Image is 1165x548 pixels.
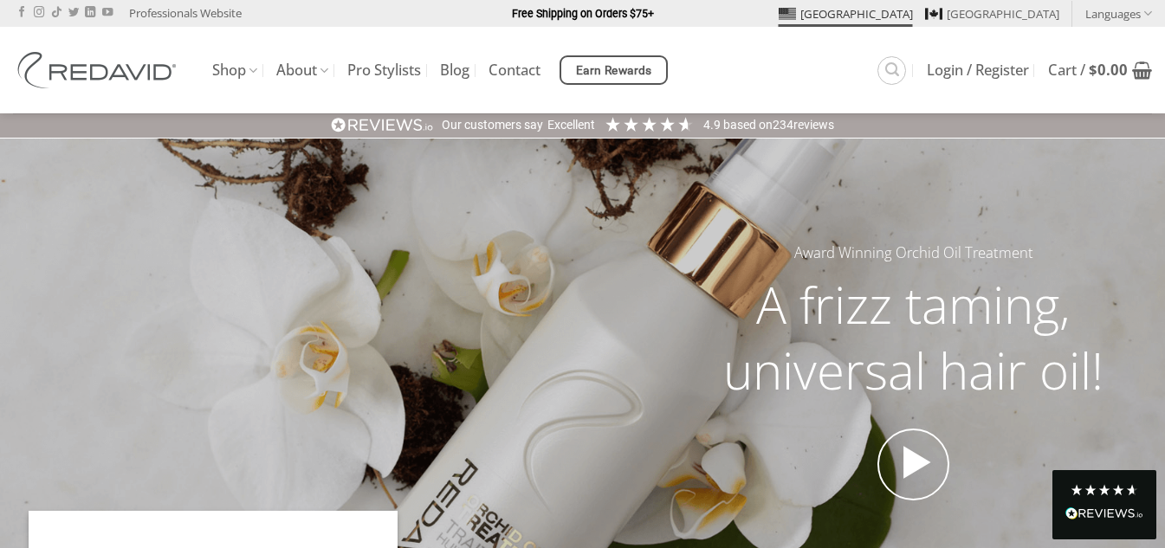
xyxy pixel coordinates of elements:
[703,118,723,132] span: 4.9
[560,55,668,85] a: Earn Rewards
[16,7,27,19] a: Follow on Facebook
[604,115,695,133] div: 4.91 Stars
[102,7,113,19] a: Follow on YouTube
[1070,483,1139,497] div: 4.8 Stars
[690,242,1137,265] h5: Award Winning Orchid Oil Treatment
[723,118,773,132] span: Based on
[489,55,540,86] a: Contact
[1089,60,1097,80] span: $
[773,118,793,132] span: 234
[877,56,906,85] a: Search
[1085,1,1152,26] a: Languages
[13,52,186,88] img: REDAVID Salon Products | United States
[34,7,44,19] a: Follow on Instagram
[212,54,257,87] a: Shop
[690,272,1137,403] h2: A frizz taming, universal hair oil!
[1048,63,1128,77] span: Cart /
[793,118,834,132] span: reviews
[442,117,543,134] div: Our customers say
[877,429,950,501] a: Open video in lightbox
[779,1,913,27] a: [GEOGRAPHIC_DATA]
[347,55,421,86] a: Pro Stylists
[68,7,79,19] a: Follow on Twitter
[925,1,1059,27] a: [GEOGRAPHIC_DATA]
[1065,504,1143,526] div: Read All Reviews
[51,7,61,19] a: Follow on TikTok
[331,117,433,133] img: REVIEWS.io
[576,61,652,81] span: Earn Rewards
[1048,51,1152,89] a: View cart
[547,117,595,134] div: Excellent
[85,7,95,19] a: Follow on LinkedIn
[1052,470,1156,539] div: Read All Reviews
[512,7,654,20] strong: Free Shipping on Orders $75+
[440,55,469,86] a: Blog
[927,55,1029,86] a: Login / Register
[276,54,328,87] a: About
[1089,60,1128,80] bdi: 0.00
[1065,507,1143,519] img: REVIEWS.io
[927,63,1029,77] span: Login / Register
